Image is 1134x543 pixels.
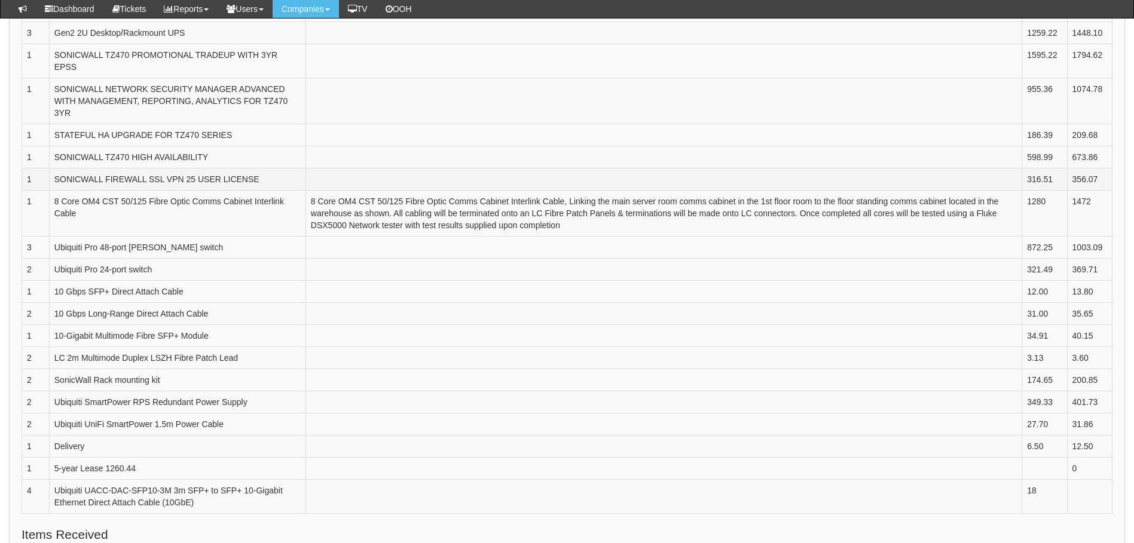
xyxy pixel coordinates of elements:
[22,191,50,237] td: 1
[49,237,305,259] td: Ubiquiti Pro 48-port [PERSON_NAME] switch
[305,191,1022,237] td: 8 Core OM4 CST 50/125 Fibre Optic Comms Cabinet Interlink Cable, Linking the main server room com...
[1067,347,1112,369] td: 3.60
[22,22,50,44] td: 3
[1022,124,1067,146] td: 186.39
[49,369,305,391] td: SonicWall Rack mounting kit
[1067,391,1112,413] td: 401.73
[49,191,305,237] td: 8 Core OM4 CST 50/125 Fibre Optic Comms Cabinet Interlink Cable
[1022,303,1067,325] td: 31.00
[49,435,305,458] td: Delivery
[49,391,305,413] td: Ubiquiti SmartPower RPS Redundant Power Supply
[22,347,50,369] td: 2
[49,303,305,325] td: 10 Gbps Long-Range Direct Attach Cable
[22,44,50,78] td: 1
[1067,237,1112,259] td: 1003.09
[22,281,50,303] td: 1
[1022,281,1067,303] td: 12.00
[1022,259,1067,281] td: 321.49
[49,413,305,435] td: Ubiquiti UniFi SmartPower 1.5m Power Cable
[49,325,305,347] td: 10-Gigabit Multimode Fibre SFP+ Module
[1067,44,1112,78] td: 1794.62
[22,146,50,168] td: 1
[1022,391,1067,413] td: 349.33
[1067,325,1112,347] td: 40.15
[1067,22,1112,44] td: 1448.10
[1022,369,1067,391] td: 174.65
[1022,168,1067,191] td: 316.51
[1067,259,1112,281] td: 369.71
[1067,124,1112,146] td: 209.68
[22,369,50,391] td: 2
[1022,191,1067,237] td: 1280
[22,259,50,281] td: 2
[22,78,50,124] td: 1
[1022,480,1067,514] td: 18
[1067,281,1112,303] td: 13.80
[1067,369,1112,391] td: 200.85
[22,458,50,480] td: 1
[49,168,305,191] td: SONICWALL FIREWALL SSL VPN 25 USER LICENSE
[1022,413,1067,435] td: 27.70
[1067,146,1112,168] td: 673.86
[49,146,305,168] td: SONICWALL TZ470 HIGH AVAILABILITY
[1022,146,1067,168] td: 598.99
[1022,78,1067,124] td: 955.36
[1067,78,1112,124] td: 1074.78
[49,22,305,44] td: Gen2 2U Desktop/Rackmount UPS
[1022,44,1067,78] td: 1595.22
[49,480,305,514] td: Ubiquiti UACC-DAC-SFP10-3M 3m SFP+ to SFP+ 10-Gigabit Ethernet Direct Attach Cable (10GbE)
[49,44,305,78] td: SONICWALL TZ470 PROMOTIONAL TRADEUP WITH 3YR EPSS
[1067,303,1112,325] td: 35.65
[1022,347,1067,369] td: 3.13
[22,413,50,435] td: 2
[22,168,50,191] td: 1
[1067,435,1112,458] td: 12.50
[22,480,50,514] td: 4
[22,303,50,325] td: 2
[1067,413,1112,435] td: 31.86
[1022,325,1067,347] td: 34.91
[1022,237,1067,259] td: 872.25
[49,458,305,480] td: 5-year Lease 1260.44
[1067,168,1112,191] td: 356.07
[1067,458,1112,480] td: 0
[49,347,305,369] td: LC 2m Multimode Duplex LSZH Fibre Patch Lead
[49,281,305,303] td: 10 Gbps SFP+ Direct Attach Cable
[22,435,50,458] td: 1
[49,259,305,281] td: Ubiquiti Pro 24-port switch
[1022,435,1067,458] td: 6.50
[1022,22,1067,44] td: 1259.22
[49,124,305,146] td: STATEFUL HA UPGRADE FOR TZ470 SERIES
[22,325,50,347] td: 1
[22,124,50,146] td: 1
[49,78,305,124] td: SONICWALL NETWORK SECURITY MANAGER ADVANCED WITH MANAGEMENT, REPORTING, ANALYTICS FOR TZ470 3YR
[22,391,50,413] td: 2
[1067,191,1112,237] td: 1472
[22,237,50,259] td: 3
